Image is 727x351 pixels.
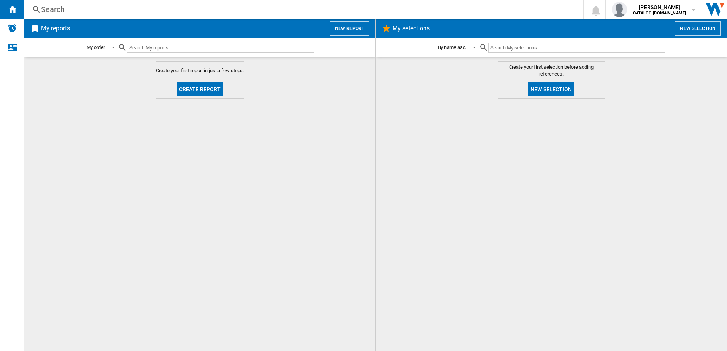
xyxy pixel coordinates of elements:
input: Search My selections [488,43,665,53]
h2: My selections [391,21,431,36]
input: Search My reports [127,43,314,53]
div: By name asc. [438,44,467,50]
button: New report [330,21,369,36]
b: CATALOG [DOMAIN_NAME] [633,11,686,16]
span: [PERSON_NAME] [633,3,686,11]
h2: My reports [40,21,71,36]
div: My order [87,44,105,50]
img: profile.jpg [612,2,627,17]
span: Create your first selection before adding references. [498,64,605,77]
button: New selection [675,21,721,36]
span: Create your first report in just a few steps. [156,67,244,74]
button: New selection [528,82,574,96]
div: Search [41,4,564,15]
img: alerts-logo.svg [8,24,17,33]
button: Create report [177,82,223,96]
